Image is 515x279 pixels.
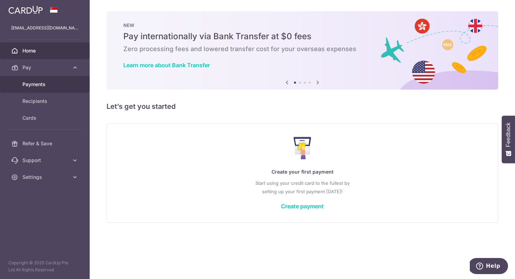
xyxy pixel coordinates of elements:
a: Create payment [281,203,324,210]
a: Learn more about Bank Transfer [123,62,210,69]
p: NEW [123,22,481,28]
iframe: Opens a widget where you can find more information [470,258,508,275]
img: CardUp [8,6,43,14]
span: Support [22,157,69,164]
p: [EMAIL_ADDRESS][DOMAIN_NAME] [11,25,78,32]
span: Refer & Save [22,140,69,147]
span: Feedback [505,123,511,147]
button: Feedback - Show survey [502,116,515,163]
span: Recipients [22,98,69,105]
span: Settings [22,174,69,181]
img: Bank transfer banner [107,11,498,90]
p: Start using your credit card to the fullest by setting up your first payment [DATE]! [121,179,484,196]
span: Cards [22,114,69,121]
h6: Zero processing fees and lowered transfer cost for your overseas expenses [123,45,481,53]
span: Home [22,47,69,54]
h5: Let’s get you started [107,101,498,112]
span: Pay [22,64,69,71]
img: Make Payment [294,137,311,159]
span: Payments [22,81,69,88]
p: Create your first payment [121,168,484,176]
h5: Pay internationally via Bank Transfer at $0 fees [123,31,481,42]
